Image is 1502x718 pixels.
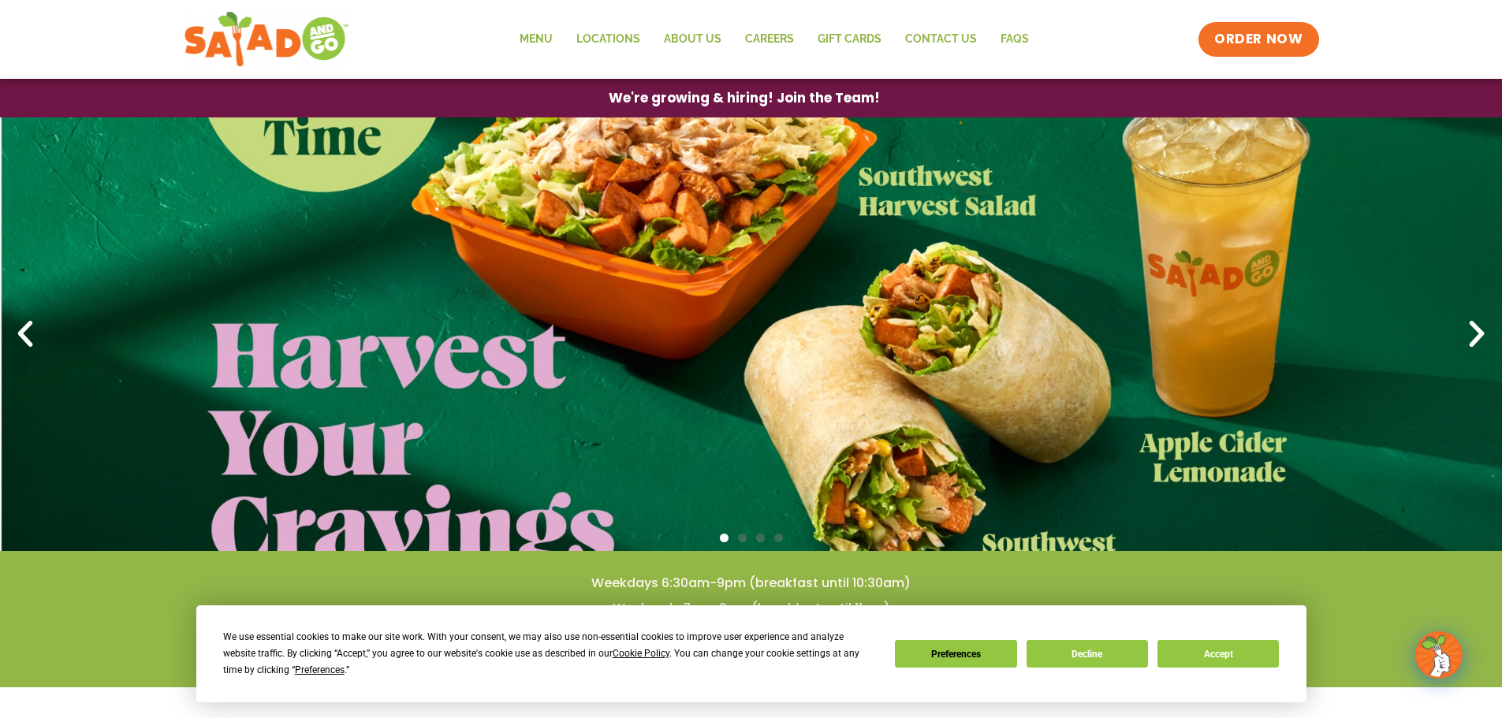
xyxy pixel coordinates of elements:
[738,534,747,542] span: Go to slide 2
[652,21,733,58] a: About Us
[565,21,652,58] a: Locations
[1027,640,1148,668] button: Decline
[1417,633,1461,677] img: wpChatIcon
[756,534,765,542] span: Go to slide 3
[295,664,345,675] span: Preferences
[1214,30,1303,49] span: ORDER NOW
[32,600,1470,617] h4: Weekends 7am-9pm (breakfast until 11am)
[895,640,1016,668] button: Preferences
[893,21,989,58] a: Contact Us
[585,80,904,117] a: We're growing & hiring! Join the Team!
[508,21,565,58] a: Menu
[508,21,1041,58] nav: Menu
[184,8,350,71] img: new-SAG-logo-768×292
[733,21,806,58] a: Careers
[8,317,43,352] div: Previous slide
[196,605,1306,702] div: Cookie Consent Prompt
[1198,22,1318,57] a: ORDER NOW
[223,629,876,679] div: We use essential cookies to make our site work. With your consent, we may also use non-essential ...
[613,648,669,659] span: Cookie Policy
[609,91,880,105] span: We're growing & hiring! Join the Team!
[1459,317,1494,352] div: Next slide
[32,575,1470,592] h4: Weekdays 6:30am-9pm (breakfast until 10:30am)
[774,534,783,542] span: Go to slide 4
[806,21,893,58] a: GIFT CARDS
[989,21,1041,58] a: FAQs
[720,534,729,542] span: Go to slide 1
[1157,640,1279,668] button: Accept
